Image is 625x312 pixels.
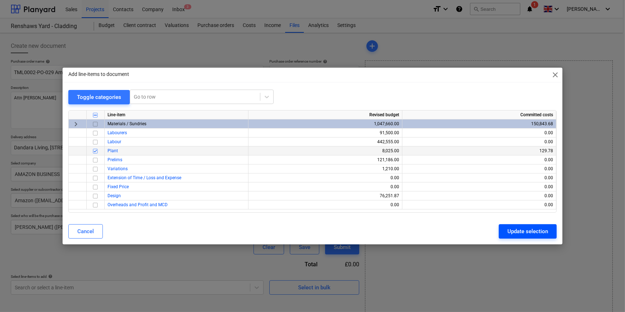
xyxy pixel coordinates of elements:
[405,164,553,173] div: 0.00
[108,175,181,180] a: Extension of Time / Loss and Expense
[77,92,121,102] div: Toggle categories
[108,148,118,153] a: Plant
[108,202,168,207] a: Overheads and Profit and MCD
[405,155,553,164] div: 0.00
[405,200,553,209] div: 0.00
[251,191,399,200] div: 76,251.87
[68,224,103,239] button: Cancel
[405,119,553,128] div: 150,843.68
[251,155,399,164] div: 121,186.00
[248,110,402,119] div: Revised budget
[108,130,127,135] a: Labourers
[251,173,399,182] div: 0.00
[402,110,556,119] div: Committed costs
[405,182,553,191] div: 0.00
[507,227,548,236] div: Update selection
[108,193,121,198] a: Design
[405,128,553,137] div: 0.00
[251,182,399,191] div: 0.00
[108,139,121,144] a: Labour
[251,146,399,155] div: 8,025.00
[405,173,553,182] div: 0.00
[68,90,130,104] button: Toggle categories
[72,120,80,128] span: keyboard_arrow_right
[251,200,399,209] div: 0.00
[251,128,399,137] div: 91,500.00
[108,166,128,171] a: Variations
[108,184,129,189] a: Fixed Price
[499,224,557,239] button: Update selection
[105,110,248,119] div: Line-item
[108,157,122,162] a: Prelims
[68,71,129,78] p: Add line-items to document
[251,164,399,173] div: 1,210.00
[589,277,625,312] iframe: Chat Widget
[551,71,560,79] span: close
[108,121,146,126] span: Materials / Sundries
[405,191,553,200] div: 0.00
[251,137,399,146] div: 442,555.00
[405,146,553,155] div: 129.78
[77,227,94,236] div: Cancel
[251,119,399,128] div: 1,047,660.00
[405,137,553,146] div: 0.00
